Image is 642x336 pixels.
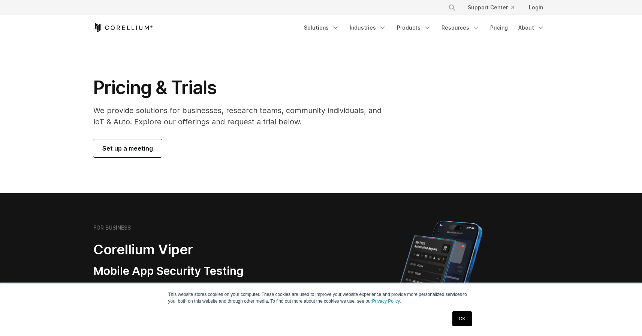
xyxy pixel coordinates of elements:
h3: Mobile App Security Testing [93,264,285,278]
h2: Corellium Viper [93,241,285,258]
a: About [514,21,549,34]
a: Pricing [486,21,512,34]
button: Search [445,1,459,14]
a: Set up a meeting [93,139,162,157]
a: Resources [437,21,484,34]
a: Products [392,21,435,34]
a: Corellium Home [93,23,153,32]
a: Industries [345,21,391,34]
span: Set up a meeting [102,144,153,153]
a: Support Center [462,1,520,14]
div: Navigation Menu [439,1,549,14]
a: Privacy Policy. [372,299,401,304]
p: This website stores cookies on your computer. These cookies are used to improve your website expe... [168,291,474,305]
h1: Pricing & Trials [93,76,392,99]
p: We provide solutions for businesses, research teams, community individuals, and IoT & Auto. Explo... [93,105,392,127]
a: OK [452,311,471,326]
a: Solutions [299,21,344,34]
a: Login [523,1,549,14]
div: Navigation Menu [299,21,549,34]
h6: FOR BUSINESS [93,224,131,231]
